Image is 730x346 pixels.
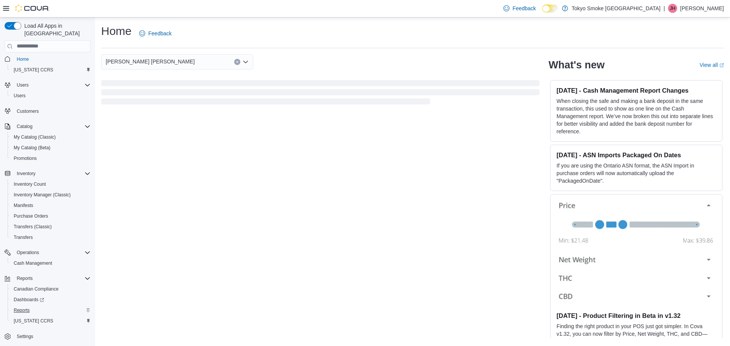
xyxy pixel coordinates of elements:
span: Manifests [11,201,90,210]
button: Manifests [8,200,94,211]
h3: [DATE] - Product Filtering in Beta in v1.32 [557,312,716,319]
button: Users [8,90,94,101]
a: Users [11,91,29,100]
span: [US_STATE] CCRS [14,318,53,324]
button: Clear input [234,59,240,65]
span: My Catalog (Beta) [14,145,51,151]
span: Users [11,91,90,100]
span: Reports [17,275,33,281]
button: Catalog [2,121,94,132]
span: Cash Management [14,260,52,266]
a: [US_STATE] CCRS [11,316,56,325]
button: Users [14,81,32,90]
p: [PERSON_NAME] [680,4,724,13]
button: Customers [2,106,94,117]
span: Washington CCRS [11,65,90,74]
a: Transfers [11,233,36,242]
span: Operations [17,250,39,256]
a: Home [14,55,32,64]
h3: [DATE] - Cash Management Report Changes [557,87,716,94]
span: My Catalog (Classic) [11,133,90,142]
span: Home [14,54,90,64]
span: Transfers (Classic) [14,224,52,230]
a: [US_STATE] CCRS [11,65,56,74]
span: Catalog [17,123,32,130]
button: Inventory [14,169,38,178]
a: Inventory Manager (Classic) [11,190,74,199]
span: Purchase Orders [11,212,90,221]
span: My Catalog (Classic) [14,134,56,140]
a: Customers [14,107,42,116]
h1: Home [101,24,132,39]
p: | [663,4,665,13]
svg: External link [719,63,724,68]
a: My Catalog (Classic) [11,133,59,142]
span: Inventory [14,169,90,178]
input: Dark Mode [542,5,558,13]
button: Cash Management [8,258,94,269]
button: Operations [2,247,94,258]
span: JH [670,4,676,13]
span: Transfers [14,234,33,240]
button: [US_STATE] CCRS [8,65,94,75]
a: View allExternal link [700,62,724,68]
span: Home [17,56,29,62]
h2: What's new [549,59,605,71]
a: Cash Management [11,259,55,268]
span: Inventory Count [11,180,90,189]
span: Dashboards [11,295,90,304]
button: Canadian Compliance [8,284,94,294]
span: Loading [101,82,540,106]
span: Inventory Manager (Classic) [11,190,90,199]
span: Washington CCRS [11,316,90,325]
span: Reports [14,274,90,283]
button: Transfers (Classic) [8,221,94,232]
span: Customers [14,106,90,116]
span: Transfers [11,233,90,242]
span: Catalog [14,122,90,131]
button: Settings [2,331,94,342]
span: [PERSON_NAME] [PERSON_NAME] [106,57,195,66]
button: Reports [14,274,36,283]
p: Tokyo Smoke [GEOGRAPHIC_DATA] [572,4,661,13]
span: Feedback [148,30,171,37]
button: Inventory Manager (Classic) [8,190,94,200]
span: Inventory Count [14,181,46,187]
a: Settings [14,332,36,341]
button: Home [2,54,94,65]
span: Settings [17,333,33,340]
a: Reports [11,306,33,315]
button: Catalog [14,122,35,131]
p: When closing the safe and making a bank deposit in the same transaction, this used to show as one... [557,97,716,135]
button: Inventory [2,168,94,179]
button: Operations [14,248,42,257]
span: Canadian Compliance [11,284,90,294]
span: Reports [11,306,90,315]
a: Manifests [11,201,36,210]
a: Inventory Count [11,180,49,189]
button: Inventory Count [8,179,94,190]
button: Reports [8,305,94,316]
h3: [DATE] - ASN Imports Packaged On Dates [557,151,716,159]
span: Cash Management [11,259,90,268]
div: Justin Hodge [668,4,677,13]
span: Users [14,81,90,90]
button: Promotions [8,153,94,164]
button: [US_STATE] CCRS [8,316,94,326]
button: Users [2,80,94,90]
span: Reports [14,307,30,313]
span: Customers [17,108,39,114]
span: Inventory [17,171,35,177]
a: Promotions [11,154,40,163]
button: My Catalog (Beta) [8,142,94,153]
span: Feedback [513,5,536,12]
span: Purchase Orders [14,213,48,219]
a: Canadian Compliance [11,284,62,294]
span: Load All Apps in [GEOGRAPHIC_DATA] [21,22,90,37]
a: Dashboards [8,294,94,305]
img: Cova [15,5,49,12]
button: My Catalog (Classic) [8,132,94,142]
a: Transfers (Classic) [11,222,55,231]
span: Settings [14,332,90,341]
